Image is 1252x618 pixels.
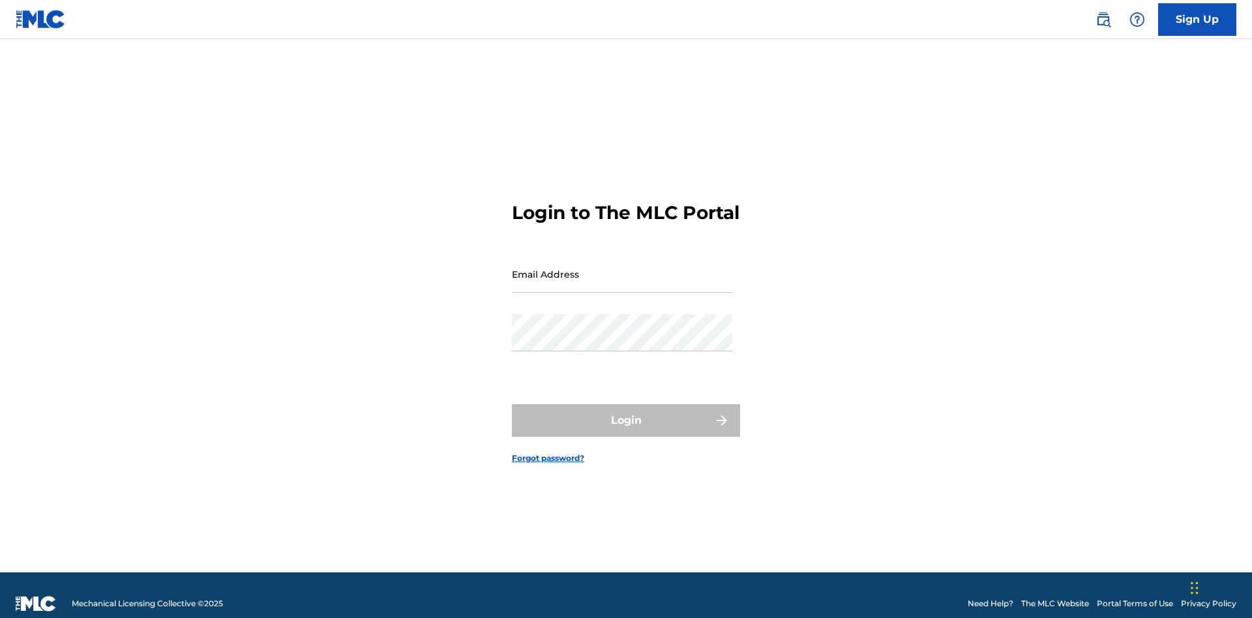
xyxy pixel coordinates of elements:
img: MLC Logo [16,10,66,29]
a: Public Search [1090,7,1116,33]
a: Sign Up [1158,3,1236,36]
h3: Login to The MLC Portal [512,201,739,224]
a: Forgot password? [512,452,584,464]
span: Mechanical Licensing Collective © 2025 [72,598,223,610]
a: Privacy Policy [1181,598,1236,610]
a: The MLC Website [1021,598,1089,610]
div: Help [1124,7,1150,33]
img: help [1129,12,1145,27]
img: logo [16,596,56,611]
img: search [1095,12,1111,27]
a: Portal Terms of Use [1097,598,1173,610]
a: Need Help? [968,598,1013,610]
div: Drag [1191,568,1199,608]
iframe: Chat Widget [1187,555,1252,618]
